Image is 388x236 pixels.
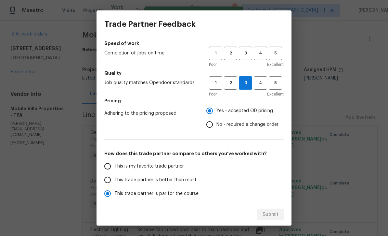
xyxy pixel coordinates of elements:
button: 2 [224,76,237,90]
span: Poor [209,91,217,97]
button: 1 [209,76,222,90]
span: 3 [239,79,252,87]
button: 3 [239,76,252,90]
span: This is my favorite trade partner [114,163,184,170]
div: How does this trade partner compare to others you’ve worked with? [104,159,284,228]
span: 2 [225,79,237,87]
span: 1 [210,50,222,57]
span: No - required a change order [216,121,278,128]
span: Excellent [267,91,284,97]
h5: Speed of work [104,40,284,47]
span: This trade partner is better than most [114,177,197,184]
h5: Quality [104,70,284,76]
span: Job quality matches Opendoor standards [104,80,199,86]
span: Completion of jobs on time [104,50,199,56]
span: 5 [269,79,281,87]
button: 5 [269,47,282,60]
span: Excellent [267,61,284,68]
span: 2 [225,50,237,57]
span: 3 [239,50,252,57]
span: Poor [209,61,217,68]
div: Pricing [206,104,284,131]
span: 5 [269,50,281,57]
span: Adhering to the pricing proposed [104,110,196,117]
h3: Trade Partner Feedback [104,20,196,29]
button: 5 [269,76,282,90]
button: 4 [254,47,267,60]
button: 1 [209,47,222,60]
span: 1 [210,79,222,87]
span: 4 [254,79,266,87]
button: 2 [224,47,237,60]
h5: How does this trade partner compare to others you’ve worked with? [104,150,284,157]
span: 4 [254,50,266,57]
h5: Pricing [104,97,284,104]
button: 4 [254,76,267,90]
span: Yes - accepted OD pricing [216,108,273,114]
button: 3 [239,47,252,60]
span: This trade partner is par for the course [114,190,199,197]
